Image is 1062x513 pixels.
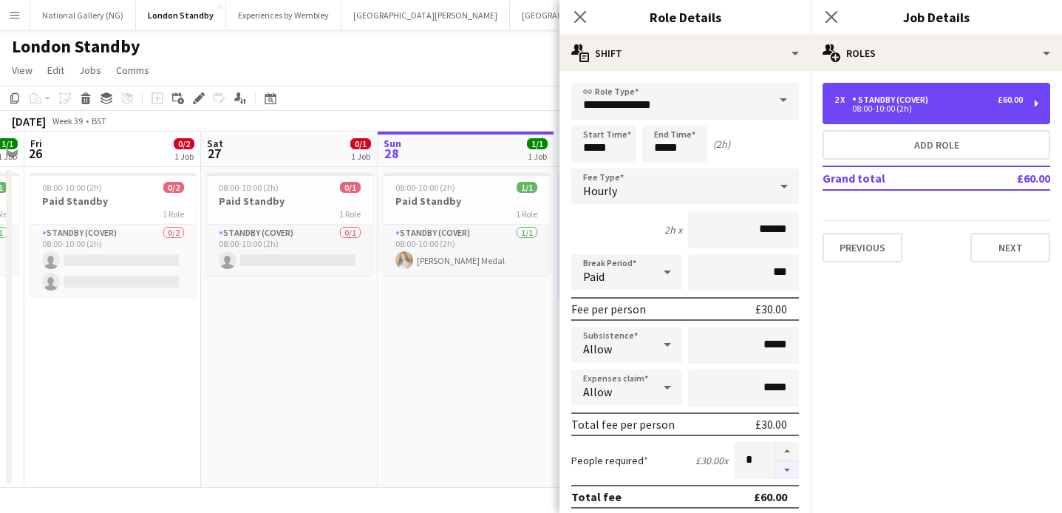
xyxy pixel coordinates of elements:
a: Edit [41,61,70,80]
button: London Standby [136,1,226,30]
div: Fee per person [571,302,646,316]
span: 0/1 [350,138,371,149]
span: Edit [47,64,64,77]
app-job-card: 08:00-10:00 (2h)1/1Paid Standby1 RoleStandby (cover)1/108:00-10:00 (2h)[PERSON_NAME] Medal [384,173,549,275]
button: Next [970,233,1050,262]
span: Week 39 [49,115,86,126]
app-card-role: Standby (cover)0/208:00-10:00 (2h) [30,225,196,296]
td: £60.00 [970,166,1050,190]
div: 2 x [834,95,852,105]
h3: Role Details [559,7,811,27]
h1: London Standby [12,35,140,58]
span: 1 Role [163,208,184,220]
a: Comms [110,61,155,80]
span: 1/1 [527,138,548,149]
span: 08:00-10:00 (2h) [219,182,279,193]
span: 08:00-10:00 (2h) [395,182,455,193]
div: Total fee [571,489,622,504]
span: 0/2 [163,182,184,193]
button: Experiences by Wembley [226,1,341,30]
div: BST [92,115,106,126]
div: [DATE] [12,114,46,129]
span: 29 [558,145,579,162]
span: Jobs [79,64,101,77]
a: Jobs [73,61,107,80]
div: 2h x [664,223,682,237]
div: 1 Job [174,151,194,162]
div: Roles [811,35,1062,71]
div: £30.00 [755,417,787,432]
button: Previous [823,233,902,262]
span: 27 [205,145,223,162]
app-job-card: 08:00-10:00 (2h)0/1Paid Standby1 RoleStandby (cover)0/108:00-10:00 (2h) [207,173,372,275]
button: National Gallery (NG) [30,1,136,30]
span: 26 [28,145,42,162]
app-job-card: 08:00-10:00 (2h)0/2Paid Standby1 RoleStandby (cover)0/208:00-10:00 (2h) [30,173,196,296]
div: £60.00 [998,95,1023,105]
label: People required [571,454,648,467]
span: 28 [381,145,401,162]
span: Allow [583,384,612,399]
span: View [12,64,33,77]
div: Total fee per person [571,417,675,432]
h3: Paid Standby [207,194,372,208]
button: Decrease [775,461,799,480]
span: Allow [583,342,612,356]
h3: Paid Standby [30,194,196,208]
div: 1 Job [351,151,370,162]
div: 08:00-10:00 (2h) [834,105,1023,112]
a: View [6,61,38,80]
span: Fri [30,137,42,150]
h3: Job Details [811,7,1062,27]
h3: Paid Standby [384,194,549,208]
div: £60.00 [754,489,787,504]
button: Add role [823,130,1050,160]
span: 08:00-10:00 (2h) [42,182,102,193]
div: Standby (cover) [852,95,934,105]
app-card-role: Standby (cover)0/108:00-10:00 (2h) [207,225,372,275]
td: Grand total [823,166,970,190]
button: [GEOGRAPHIC_DATA] On Site [510,1,644,30]
span: Sat [207,137,223,150]
span: Sun [384,137,401,150]
div: £30.00 [755,302,787,316]
div: £30.00 x [695,454,728,467]
span: 0/1 [340,182,361,193]
span: 1/1 [517,182,537,193]
span: Comms [116,64,149,77]
button: [GEOGRAPHIC_DATA][PERSON_NAME] [341,1,510,30]
div: (2h) [713,137,730,151]
div: 1 Job [528,151,547,162]
span: 1 Role [339,208,361,220]
div: Shift [559,35,811,71]
button: Increase [775,442,799,461]
span: 0/2 [174,138,194,149]
span: 1 Role [516,208,537,220]
app-card-role: Standby (cover)1/108:00-10:00 (2h)[PERSON_NAME] Medal [384,225,549,275]
span: Hourly [583,183,617,198]
span: Paid [583,269,605,284]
